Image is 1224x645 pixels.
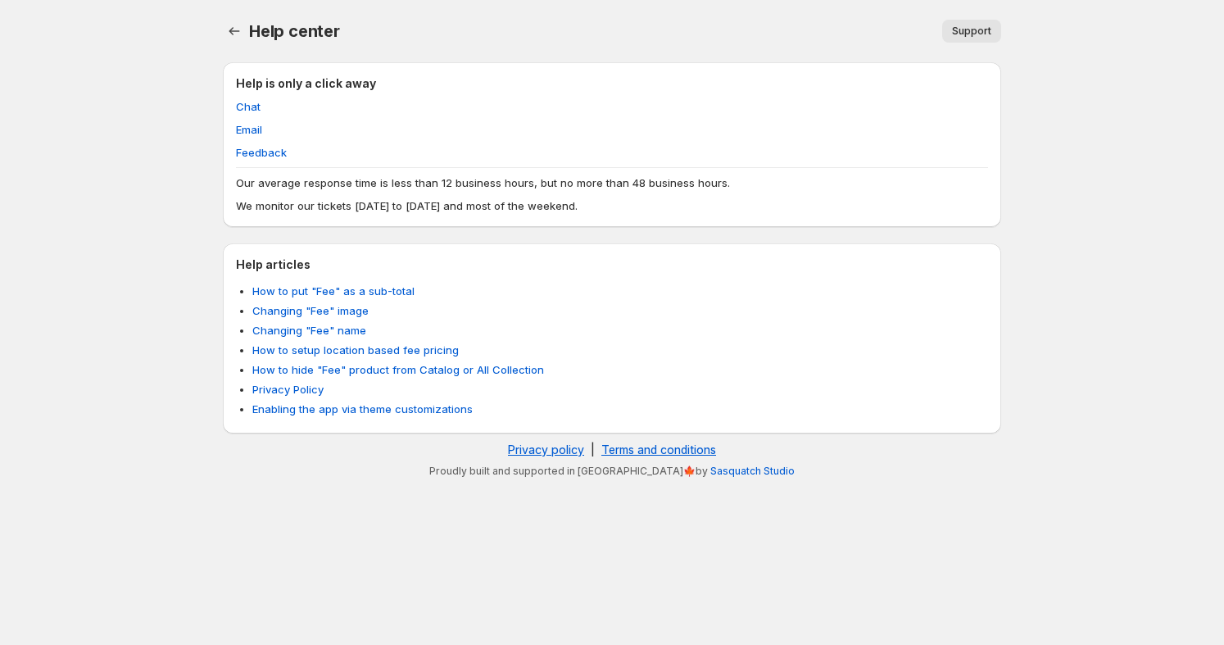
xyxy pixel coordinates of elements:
[252,363,544,376] a: How to hide "Fee" product from Catalog or All Collection
[591,443,595,456] span: |
[231,465,993,478] p: Proudly built and supported in [GEOGRAPHIC_DATA]🍁by
[236,257,988,273] h2: Help articles
[236,144,287,161] span: Feedback
[236,123,262,136] a: Email
[236,175,988,191] p: Our average response time is less than 12 business hours, but no more than 48 business hours.
[236,75,988,92] h2: Help is only a click away
[710,465,795,477] a: Sasquatch Studio
[252,304,369,317] a: Changing "Fee" image
[952,25,991,38] span: Support
[236,198,988,214] p: We monitor our tickets [DATE] to [DATE] and most of the weekend.
[252,284,415,298] a: How to put "Fee" as a sub-total
[249,21,340,41] span: Help center
[508,443,584,456] a: Privacy policy
[252,324,366,337] a: Changing "Fee" name
[223,20,246,43] a: Home
[226,139,297,166] button: Feedback
[252,383,324,396] a: Privacy Policy
[252,402,473,416] a: Enabling the app via theme customizations
[601,443,716,456] a: Terms and conditions
[252,343,459,357] a: How to setup location based fee pricing
[236,98,261,115] span: Chat
[942,20,1001,43] button: Support
[226,93,270,120] button: Chat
